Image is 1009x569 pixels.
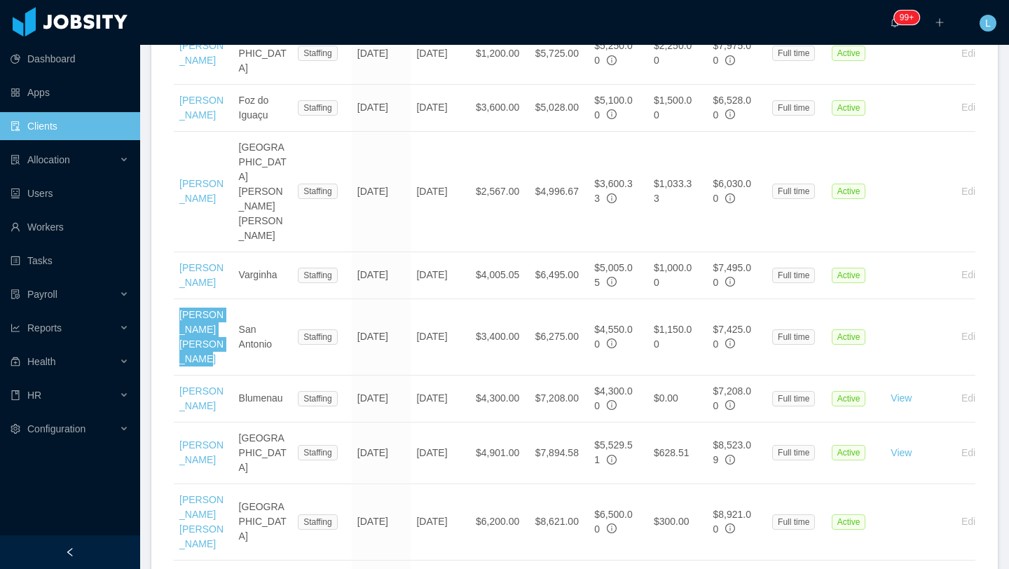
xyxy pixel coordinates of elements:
[179,439,224,465] a: [PERSON_NAME]
[470,85,530,132] td: $3,600.00
[233,484,293,561] td: [GEOGRAPHIC_DATA]
[772,391,815,406] span: Full time
[594,439,633,465] span: $5,529.51
[470,484,530,561] td: $6,200.00
[298,514,337,530] span: Staffing
[11,78,129,107] a: icon: appstoreApps
[470,376,530,423] td: $4,300.00
[233,299,293,376] td: San Antonio
[11,390,20,400] i: icon: book
[530,23,589,85] td: $5,725.00
[530,299,589,376] td: $6,275.00
[179,494,224,549] a: [PERSON_NAME] [PERSON_NAME]
[772,514,815,530] span: Full time
[607,109,617,119] span: info-circle
[713,385,751,411] span: $7,208.00
[607,400,617,410] span: info-circle
[950,441,989,464] button: Edit
[832,268,866,283] span: Active
[11,289,20,299] i: icon: file-protect
[298,184,337,199] span: Staffing
[713,439,751,465] span: $8,523.09
[530,423,589,484] td: $7,894.58
[713,324,751,350] span: $7,425.00
[894,11,919,25] sup: 122
[725,455,735,465] span: info-circle
[654,516,689,527] span: $300.00
[725,277,735,287] span: info-circle
[411,252,470,299] td: [DATE]
[935,18,945,27] i: icon: plus
[352,423,411,484] td: [DATE]
[11,179,129,207] a: icon: robotUsers
[950,42,989,64] button: Edit
[27,154,70,165] span: Allocation
[772,268,815,283] span: Full time
[411,376,470,423] td: [DATE]
[179,385,224,411] a: [PERSON_NAME]
[233,423,293,484] td: [GEOGRAPHIC_DATA]
[725,523,735,533] span: info-circle
[594,178,633,204] span: $3,600.33
[298,445,337,460] span: Staffing
[654,178,692,204] span: $1,033.33
[27,322,62,334] span: Reports
[832,445,866,460] span: Active
[654,324,692,350] span: $1,150.00
[352,299,411,376] td: [DATE]
[832,184,866,199] span: Active
[27,390,41,401] span: HR
[11,247,129,275] a: icon: profileTasks
[607,55,617,65] span: info-circle
[11,155,20,165] i: icon: solution
[233,252,293,299] td: Varginha
[233,85,293,132] td: Foz do Iguaçu
[832,46,866,61] span: Active
[891,392,912,404] a: View
[772,329,815,345] span: Full time
[470,252,530,299] td: $4,005.05
[890,18,900,27] i: icon: bell
[352,85,411,132] td: [DATE]
[607,455,617,465] span: info-circle
[607,277,617,287] span: info-circle
[654,392,678,404] span: $0.00
[725,109,735,119] span: info-circle
[352,484,411,561] td: [DATE]
[832,100,866,116] span: Active
[713,178,751,204] span: $6,030.00
[411,423,470,484] td: [DATE]
[11,424,20,434] i: icon: setting
[352,23,411,85] td: [DATE]
[11,45,129,73] a: icon: pie-chartDashboard
[11,323,20,333] i: icon: line-chart
[654,262,692,288] span: $1,000.00
[594,262,633,288] span: $5,005.05
[11,213,129,241] a: icon: userWorkers
[607,523,617,533] span: info-circle
[950,326,989,348] button: Edit
[594,95,633,121] span: $5,100.00
[594,385,633,411] span: $4,300.00
[985,15,991,32] span: L
[470,132,530,252] td: $2,567.00
[233,132,293,252] td: [GEOGRAPHIC_DATA][PERSON_NAME][PERSON_NAME]
[179,178,224,204] a: [PERSON_NAME]
[352,252,411,299] td: [DATE]
[298,391,337,406] span: Staffing
[298,46,337,61] span: Staffing
[713,95,751,121] span: $6,528.00
[411,132,470,252] td: [DATE]
[950,180,989,203] button: Edit
[530,252,589,299] td: $6,495.00
[772,46,815,61] span: Full time
[725,338,735,348] span: info-circle
[27,356,55,367] span: Health
[352,376,411,423] td: [DATE]
[594,509,633,535] span: $6,500.00
[11,357,20,366] i: icon: medicine-box
[411,23,470,85] td: [DATE]
[530,484,589,561] td: $8,621.00
[470,299,530,376] td: $3,400.00
[470,423,530,484] td: $4,901.00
